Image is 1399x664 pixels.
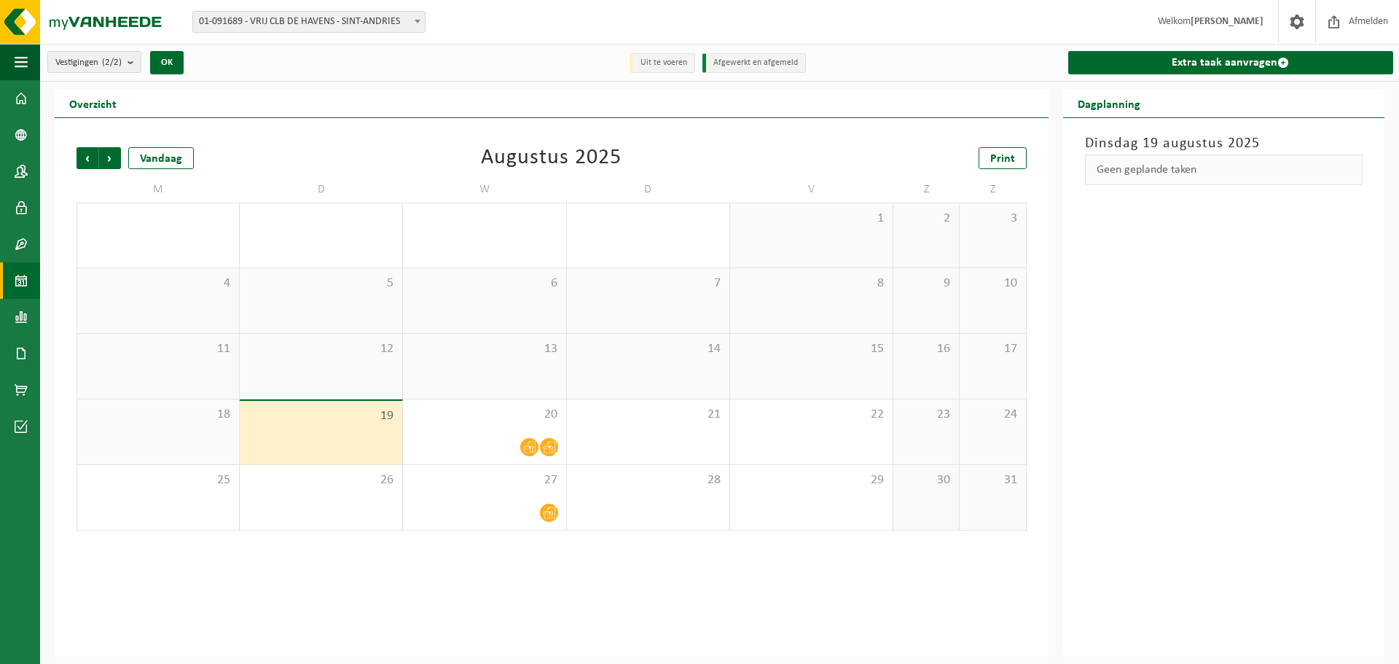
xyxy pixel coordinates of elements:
span: Volgende [99,147,121,169]
span: 2 [901,211,952,227]
td: M [77,176,240,203]
span: 3 [967,211,1018,227]
span: 31 [967,472,1018,488]
span: 30 [901,472,952,488]
span: 1 [737,211,885,227]
a: Extra taak aanvragen [1068,51,1393,74]
li: Afgewerkt en afgemeld [702,53,806,73]
h3: Dinsdag 19 augustus 2025 [1085,133,1363,155]
span: 01-091689 - VRIJ CLB DE HAVENS - SINT-ANDRIES [193,12,425,32]
button: OK [150,51,184,74]
span: 15 [737,341,885,357]
span: 9 [901,276,952,292]
span: 11 [85,341,232,357]
span: 26 [247,472,395,488]
span: 19 [247,408,395,424]
span: 29 [737,472,885,488]
count: (2/2) [102,58,122,67]
span: 01-091689 - VRIJ CLB DE HAVENS - SINT-ANDRIES [192,11,426,33]
h2: Overzicht [55,89,131,117]
h2: Dagplanning [1063,89,1155,117]
span: 14 [574,341,722,357]
td: V [730,176,893,203]
span: Vorige [77,147,98,169]
span: Vestigingen [55,52,122,74]
span: 13 [410,341,558,357]
span: 12 [247,341,395,357]
div: Vandaag [128,147,194,169]
span: 22 [737,407,885,423]
td: W [403,176,566,203]
td: D [240,176,403,203]
strong: [PERSON_NAME] [1191,16,1263,27]
a: Print [979,147,1027,169]
span: 21 [574,407,722,423]
span: 25 [85,472,232,488]
li: Uit te voeren [630,53,695,73]
button: Vestigingen(2/2) [47,51,141,73]
span: 20 [410,407,558,423]
span: 8 [737,276,885,292]
span: 16 [901,341,952,357]
span: 18 [85,407,232,423]
span: 10 [967,276,1018,292]
div: Augustus 2025 [481,147,622,169]
div: Geen geplande taken [1085,155,1363,185]
span: 24 [967,407,1018,423]
td: Z [960,176,1026,203]
span: 27 [410,472,558,488]
span: 7 [574,276,722,292]
span: 17 [967,341,1018,357]
td: D [567,176,730,203]
span: 28 [574,472,722,488]
span: 5 [247,276,395,292]
span: Print [990,153,1015,165]
td: Z [893,176,960,203]
span: 4 [85,276,232,292]
span: 6 [410,276,558,292]
span: 23 [901,407,952,423]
